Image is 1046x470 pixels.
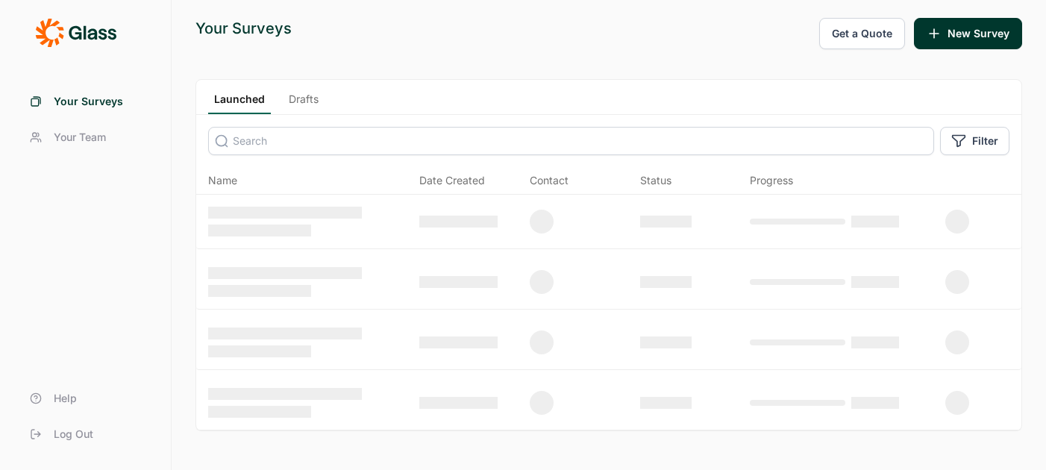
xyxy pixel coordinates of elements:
span: Log Out [54,427,93,442]
a: Launched [208,92,271,114]
span: Date Created [419,173,485,188]
div: Your Surveys [195,18,292,39]
span: Your Surveys [54,94,123,109]
a: Drafts [283,92,325,114]
button: Get a Quote [819,18,905,49]
div: Contact [530,173,569,188]
div: Progress [750,173,793,188]
span: Filter [972,134,998,148]
button: Filter [940,127,1009,155]
span: Name [208,173,237,188]
input: Search [208,127,934,155]
span: Your Team [54,130,106,145]
div: Status [640,173,671,188]
span: Help [54,391,77,406]
button: New Survey [914,18,1022,49]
